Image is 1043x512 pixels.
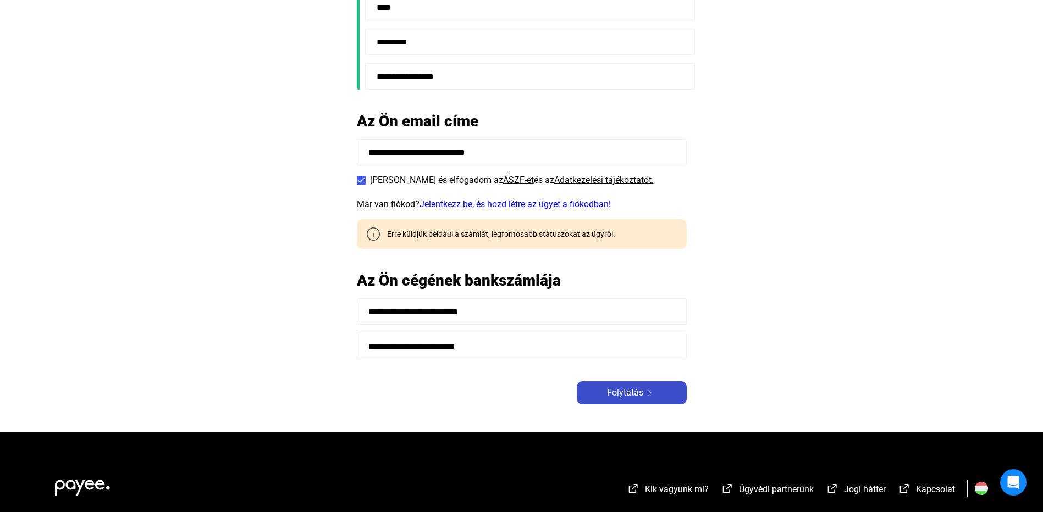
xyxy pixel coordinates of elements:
img: külső-link-fehér [627,483,640,494]
a: Jelentkezz be, és hozd létre az ügyet a fiókodban! [420,199,611,209]
span: Jogi háttér [844,484,886,494]
span: [PERSON_NAME] és elfogadom az [370,175,503,185]
div: Már van fiókod? [357,198,687,211]
img: információ-szürke-körvonal [367,227,380,241]
a: Adatkezelési tájékoztatót. [554,175,654,185]
h2: Az Ön cégének bankszámlája [357,271,687,290]
span: Ügyvédi partnerünk [739,484,814,494]
span: és az [534,175,554,185]
span: Folytatás [607,386,643,399]
a: ÁSZF-et [503,175,534,185]
button: Folytatásnyíl-jobbra-fehér [577,381,687,404]
img: HU.svg [975,482,988,495]
img: külső-link-fehér [721,483,734,494]
img: white-payee-white-dot.svg [55,474,110,496]
span: Kapcsolat [916,484,955,494]
div: Erre küldjük például a számlát, legfontosabb státuszokat az ügyről. [379,229,615,240]
span: Kik vagyunk mi? [645,484,709,494]
img: külső-link-fehér [898,483,911,494]
a: külső-link-fehérKapcsolat [898,486,955,496]
img: nyíl-jobbra-fehér [643,390,656,396]
a: külső-link-fehérJogi háttér [826,486,886,496]
a: külső-link-fehérÜgyvédi partnerünk [721,486,814,496]
h2: Az Ön email címe [357,112,687,131]
div: Nyissa meg az Intercom Messengert [1000,469,1027,496]
a: külső-link-fehérKik vagyunk mi? [627,486,709,496]
img: külső-link-fehér [826,483,839,494]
